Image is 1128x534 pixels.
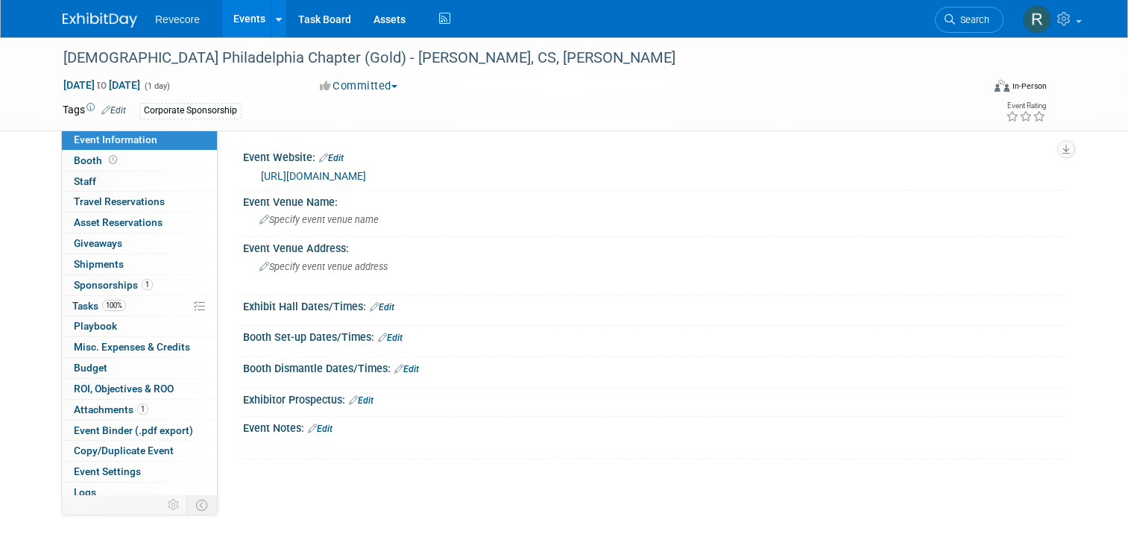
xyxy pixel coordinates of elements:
[308,424,333,434] a: Edit
[1023,5,1051,34] img: Rachael Sires
[63,13,137,28] img: ExhibitDay
[74,154,120,166] span: Booth
[74,175,96,187] span: Staff
[1006,102,1046,110] div: Event Rating
[243,389,1065,408] div: Exhibitor Prospectus:
[243,326,1065,345] div: Booth Set-up Dates/Times:
[187,495,218,515] td: Toggle Event Tabs
[74,279,153,291] span: Sponsorships
[62,358,217,378] a: Budget
[74,383,174,395] span: ROI, Objectives & ROO
[74,341,190,353] span: Misc. Expenses & Credits
[319,153,344,163] a: Edit
[143,81,170,91] span: (1 day)
[74,445,174,456] span: Copy/Duplicate Event
[62,316,217,336] a: Playbook
[261,170,366,182] a: [URL][DOMAIN_NAME]
[142,279,153,290] span: 1
[101,105,126,116] a: Edit
[102,300,126,311] span: 100%
[243,417,1065,436] div: Event Notes:
[62,421,217,441] a: Event Binder (.pdf export)
[74,195,165,207] span: Travel Reservations
[62,213,217,233] a: Asset Reservations
[74,320,117,332] span: Playbook
[58,45,963,72] div: [DEMOGRAPHIC_DATA] Philadelphia Chapter (Gold) - [PERSON_NAME], CS, [PERSON_NAME]
[243,146,1065,166] div: Event Website:
[74,403,148,415] span: Attachments
[74,362,107,374] span: Budget
[74,258,124,270] span: Shipments
[139,103,242,119] div: Corporate Sponsorship
[935,7,1003,33] a: Search
[62,254,217,274] a: Shipments
[243,295,1065,315] div: Exhibit Hall Dates/Times:
[62,337,217,357] a: Misc. Expenses & Credits
[63,102,126,119] td: Tags
[1012,81,1047,92] div: In-Person
[155,13,200,25] span: Revecore
[901,78,1047,100] div: Event Format
[137,403,148,415] span: 1
[74,237,122,249] span: Giveaways
[315,78,403,94] button: Committed
[349,395,374,406] a: Edit
[74,465,141,477] span: Event Settings
[62,462,217,482] a: Event Settings
[62,151,217,171] a: Booth
[74,424,193,436] span: Event Binder (.pdf export)
[370,302,394,312] a: Edit
[62,275,217,295] a: Sponsorships1
[62,172,217,192] a: Staff
[62,296,217,316] a: Tasks100%
[259,214,379,225] span: Specify event venue name
[106,154,120,166] span: Booth not reserved yet
[243,237,1065,256] div: Event Venue Address:
[74,486,96,498] span: Logs
[62,400,217,420] a: Attachments1
[72,300,126,312] span: Tasks
[161,495,187,515] td: Personalize Event Tab Strip
[62,233,217,254] a: Giveaways
[62,483,217,503] a: Logs
[394,364,419,374] a: Edit
[63,78,141,92] span: [DATE] [DATE]
[62,192,217,212] a: Travel Reservations
[243,191,1065,210] div: Event Venue Name:
[74,133,157,145] span: Event Information
[62,441,217,461] a: Copy/Duplicate Event
[995,80,1009,92] img: Format-Inperson.png
[955,14,989,25] span: Search
[95,79,109,91] span: to
[259,261,388,272] span: Specify event venue address
[243,357,1065,377] div: Booth Dismantle Dates/Times:
[62,130,217,150] a: Event Information
[74,216,163,228] span: Asset Reservations
[378,333,403,343] a: Edit
[62,379,217,399] a: ROI, Objectives & ROO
